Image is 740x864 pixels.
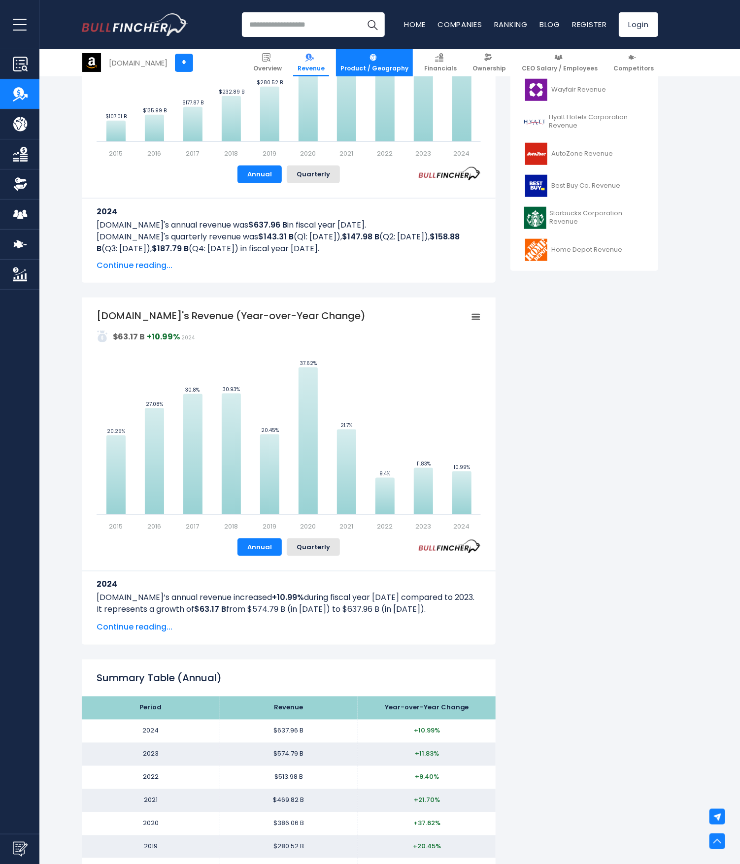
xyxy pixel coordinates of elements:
text: 9.4% [379,470,390,477]
p: [DOMAIN_NAME]’s annual revenue increased during fiscal year [DATE] compared to 2023. It represent... [97,592,481,616]
td: $469.82 B [220,789,358,812]
a: Wayfair Revenue [518,76,651,103]
text: 20.45% [261,427,279,434]
text: 27.08% [146,400,163,408]
span: Financials [424,65,457,72]
text: 10.99% [454,464,470,471]
text: 2015 [109,522,123,531]
a: + [175,54,193,72]
span: +37.62% [413,819,440,828]
a: Ranking [494,19,528,30]
a: Ownership [468,49,510,76]
td: $574.79 B [220,743,358,766]
button: Search [360,12,385,37]
td: $280.52 B [220,835,358,859]
span: Competitors [613,65,654,72]
a: Go to homepage [82,13,188,36]
img: SBUX logo [524,207,546,229]
td: $386.06 B [220,812,358,835]
h3: 2024 [97,578,481,591]
div: [DOMAIN_NAME] [109,57,168,68]
a: Home Depot Revenue [518,236,651,264]
td: $637.96 B [220,720,358,743]
span: Product / Geography [340,65,408,72]
h3: 2024 [97,205,481,218]
a: Login [619,12,658,37]
b: $63.17 B [194,604,226,615]
td: 2022 [82,766,220,789]
span: +20.45% [413,842,441,851]
img: addasd [97,331,108,342]
th: Year-over-Year Change [358,697,496,720]
text: 2023 [415,149,431,158]
img: AMZN logo [82,53,101,72]
text: 20.25% [107,428,125,435]
span: Continue reading... [97,260,481,271]
p: [DOMAIN_NAME]'s quarterly revenue was (Q1: [DATE]), (Q2: [DATE]), (Q3: [DATE]), (Q4: [DATE]) in f... [97,231,481,255]
text: $135.99 B [143,107,167,114]
td: 2021 [82,789,220,812]
td: 2023 [82,743,220,766]
td: 2024 [82,720,220,743]
a: Register [572,19,607,30]
img: Bullfincher logo [82,13,188,36]
button: Annual [237,538,282,556]
text: 2021 [339,149,353,158]
span: Revenue [298,65,325,72]
b: $187.79 B [152,243,189,254]
a: Companies [437,19,482,30]
text: 2019 [263,522,276,531]
text: 2018 [224,522,238,531]
tspan: [DOMAIN_NAME]'s Revenue (Year-over-Year Change) [97,309,366,323]
span: +11.83% [415,749,439,759]
text: 2017 [186,149,200,158]
text: 2024 [454,522,470,531]
b: $143.31 B [258,231,294,242]
a: Best Buy Co. Revenue [518,172,651,199]
p: [DOMAIN_NAME]'s annual revenue was in fiscal year [DATE]. [97,219,481,231]
th: Revenue [220,697,358,720]
button: Quarterly [287,538,340,556]
img: HD logo [524,239,548,261]
a: Overview [249,49,286,76]
text: 2024 [454,149,470,158]
a: Starbucks Corporation Revenue [518,204,651,232]
img: H logo [524,111,546,133]
text: 11.83% [417,460,431,467]
text: 2022 [377,149,393,158]
img: AZO logo [524,143,548,165]
text: 30.8% [186,386,200,394]
a: Blog [539,19,560,30]
b: $637.96 B [248,219,287,231]
text: 2020 [300,149,316,158]
a: Revenue [293,49,329,76]
a: Product / Geography [336,49,413,76]
span: Ownership [472,65,506,72]
text: 2020 [300,522,316,531]
span: +10.99% [414,726,440,735]
td: 2019 [82,835,220,859]
td: $513.98 B [220,766,358,789]
b: $158.88 B [97,231,460,254]
a: CEO Salary / Employees [517,49,602,76]
text: 30.93% [223,386,240,393]
text: 2019 [263,149,276,158]
span: +9.40% [415,772,439,782]
text: $107.01 B [105,113,127,120]
text: $177.87 B [182,99,203,106]
a: Hyatt Hotels Corporation Revenue [518,108,651,135]
a: Competitors [609,49,658,76]
text: $232.89 B [219,88,244,96]
span: Overview [253,65,282,72]
img: W logo [524,79,548,101]
svg: Amazon.com's Revenue (Year-over-Year Change) [97,309,481,531]
img: BBY logo [524,175,548,197]
text: 2016 [147,522,161,531]
text: 2017 [186,522,200,531]
b: $147.98 B [342,231,379,242]
span: Continue reading... [97,622,481,633]
text: 2023 [415,522,431,531]
b: +10.99% [272,592,304,603]
text: 37.62% [300,360,317,367]
strong: $63.17 B [113,331,145,342]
